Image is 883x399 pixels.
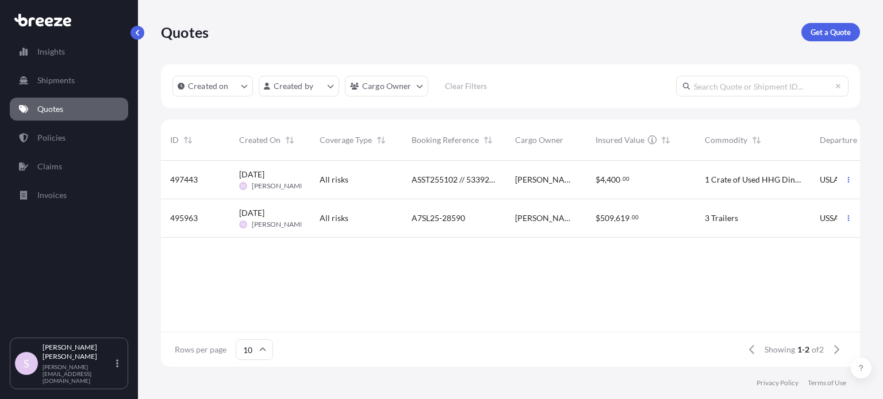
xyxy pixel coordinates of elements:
[259,76,339,96] button: createdBy Filter options
[175,344,226,355] span: Rows per page
[37,75,75,86] p: Shipments
[24,358,29,369] span: S
[320,174,348,185] span: All risks
[170,134,179,146] span: ID
[37,103,63,115] p: Quotes
[445,80,487,92] p: Clear Filters
[812,344,824,355] span: of 2
[412,174,497,185] span: ASST255102 // 533926OKPTK
[630,215,631,219] span: .
[596,176,600,184] span: $
[797,344,809,355] span: 1-2
[750,133,763,147] button: Sort
[274,80,314,92] p: Created by
[676,76,849,96] input: Search Quote or Shipment ID...
[600,214,614,222] span: 509
[241,219,245,230] span: SS
[820,212,844,224] span: USSAV
[600,176,605,184] span: 4
[10,155,128,178] a: Claims
[374,133,388,147] button: Sort
[820,174,844,185] span: USLAX
[596,214,600,222] span: $
[820,134,857,146] span: Departure
[320,212,348,224] span: All risks
[252,220,306,229] span: [PERSON_NAME]
[481,133,495,147] button: Sort
[172,76,253,96] button: createdOn Filter options
[811,26,851,38] p: Get a Quote
[37,132,66,144] p: Policies
[37,46,65,57] p: Insights
[659,133,673,147] button: Sort
[757,378,798,388] a: Privacy Policy
[412,134,479,146] span: Booking Reference
[10,184,128,207] a: Invoices
[161,23,209,41] p: Quotes
[239,134,281,146] span: Created On
[345,76,428,96] button: cargoOwner Filter options
[515,134,563,146] span: Cargo Owner
[170,174,198,185] span: 497443
[623,177,629,181] span: 00
[320,134,372,146] span: Coverage Type
[596,134,644,146] span: Insured Value
[181,133,195,147] button: Sort
[10,40,128,63] a: Insights
[43,343,114,361] p: [PERSON_NAME] [PERSON_NAME]
[705,174,801,185] span: 1 Crate of Used HHG Dining table
[43,363,114,384] p: [PERSON_NAME][EMAIL_ADDRESS][DOMAIN_NAME]
[606,176,620,184] span: 400
[632,215,639,219] span: 00
[515,212,577,224] span: [PERSON_NAME] International
[605,176,606,184] span: ,
[801,23,860,41] a: Get a Quote
[765,344,795,355] span: Showing
[621,177,622,181] span: .
[705,212,738,224] span: 3 Trailers
[188,80,229,92] p: Created on
[362,80,412,92] p: Cargo Owner
[252,181,306,191] span: [PERSON_NAME]
[170,212,198,224] span: 495963
[37,189,67,201] p: Invoices
[515,174,577,185] span: [PERSON_NAME] [PERSON_NAME]
[10,69,128,92] a: Shipments
[808,378,846,388] a: Terms of Use
[614,214,616,222] span: ,
[239,169,264,180] span: [DATE]
[705,134,747,146] span: Commodity
[283,133,297,147] button: Sort
[859,133,873,147] button: Sort
[241,180,245,192] span: SS
[239,207,264,219] span: [DATE]
[10,126,128,149] a: Policies
[37,161,62,172] p: Claims
[616,214,629,222] span: 619
[434,77,498,95] button: Clear Filters
[10,98,128,121] a: Quotes
[412,212,465,224] span: A7SL25-28590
